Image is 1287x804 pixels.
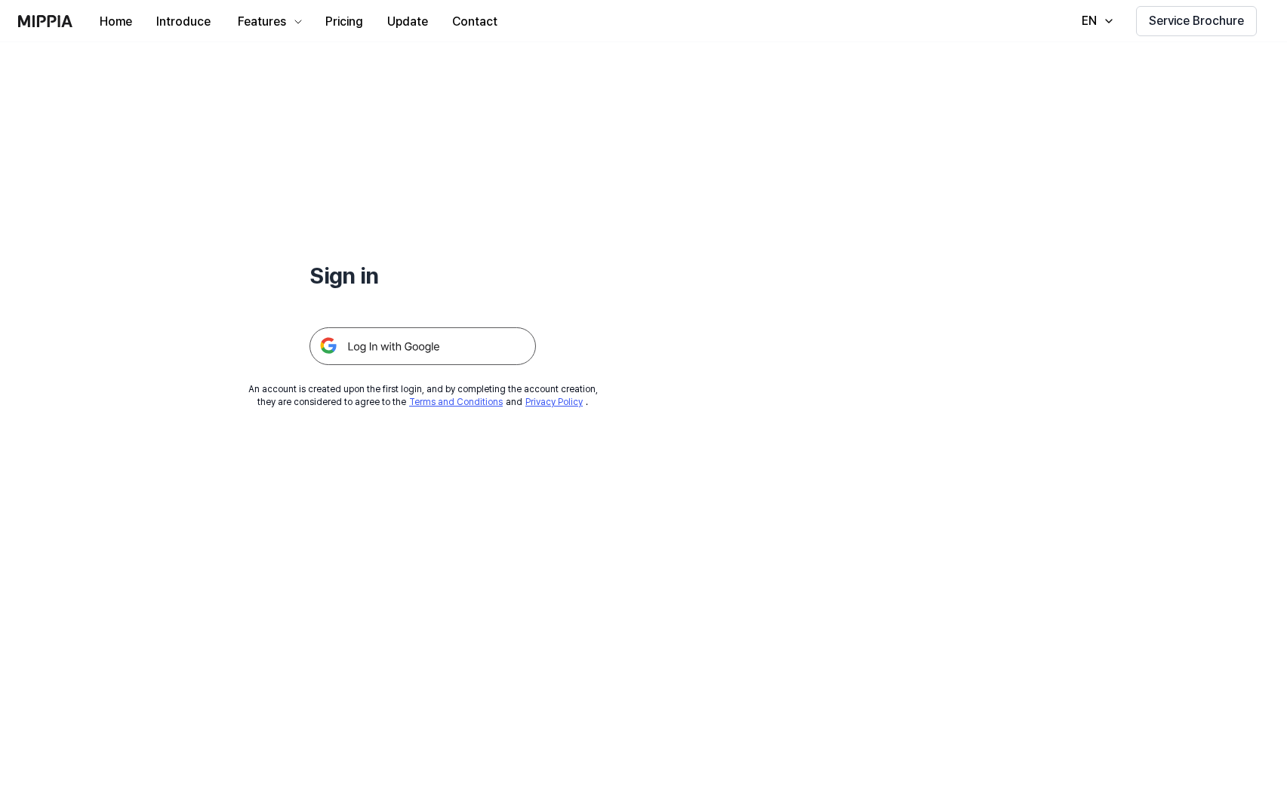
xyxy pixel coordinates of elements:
[248,383,598,409] div: An account is created upon the first login, and by completing the account creation, they are cons...
[235,13,289,31] div: Features
[440,7,510,37] button: Contact
[144,7,223,37] button: Introduce
[1079,12,1100,30] div: EN
[223,7,313,37] button: Features
[309,327,536,365] img: 구글 로그인 버튼
[309,259,536,291] h1: Sign in
[313,7,375,37] button: Pricing
[88,7,144,37] button: Home
[1136,6,1257,36] button: Service Brochure
[409,397,503,407] a: Terms and Conditions
[375,1,440,42] a: Update
[18,15,72,27] img: logo
[1067,6,1124,36] button: EN
[525,397,583,407] a: Privacy Policy
[375,7,440,37] button: Update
